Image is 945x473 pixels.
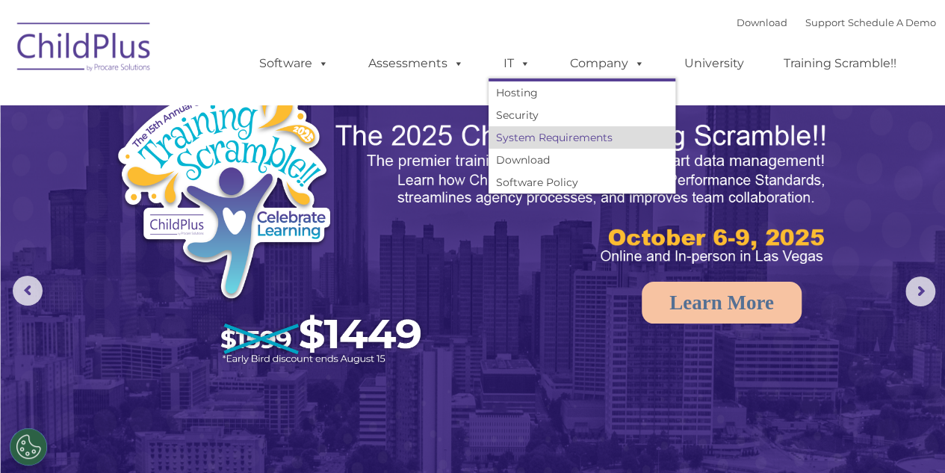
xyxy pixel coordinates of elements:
[769,49,911,78] a: Training Scramble!!
[642,282,802,324] a: Learn More
[208,99,253,110] span: Last name
[737,16,936,28] font: |
[669,49,759,78] a: University
[737,16,787,28] a: Download
[489,49,545,78] a: IT
[555,49,660,78] a: Company
[701,312,945,473] iframe: Chat Widget
[244,49,344,78] a: Software
[208,160,271,171] span: Phone number
[489,126,675,149] a: System Requirements
[10,428,47,466] button: Cookies Settings
[489,171,675,194] a: Software Policy
[489,104,675,126] a: Security
[489,81,675,104] a: Hosting
[489,149,675,171] a: Download
[10,12,159,87] img: ChildPlus by Procare Solutions
[805,16,845,28] a: Support
[353,49,479,78] a: Assessments
[848,16,936,28] a: Schedule A Demo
